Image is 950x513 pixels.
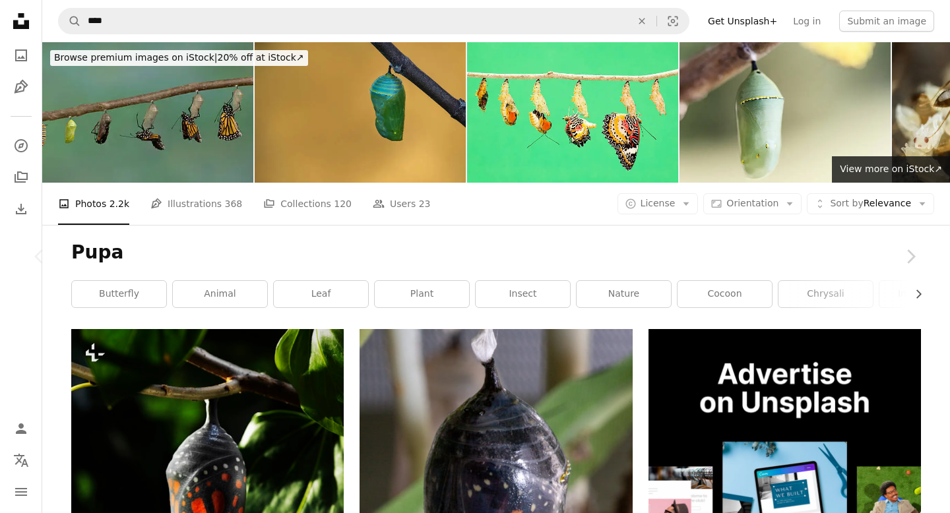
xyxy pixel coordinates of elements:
a: Next [871,193,950,320]
img: Monarch Butterfly Chrysalis [680,42,891,183]
span: Relevance [830,197,911,210]
a: insect [476,281,570,307]
a: Users 23 [373,183,431,225]
button: Language [8,447,34,473]
a: View more on iStock↗ [832,156,950,183]
span: License [641,198,676,208]
a: Explore [8,133,34,159]
span: 23 [419,196,431,211]
form: Find visuals sitewide [58,8,689,34]
button: Orientation [703,193,802,214]
a: Collections [8,164,34,191]
img: Monarch Butterfly emerging from it's chrysalis [42,42,253,183]
a: plant [375,281,469,307]
img: Monarch Butterfly Pupae [255,42,466,183]
a: animal [173,281,267,307]
button: Clear [627,9,656,34]
a: Illustrations [8,74,34,100]
span: Orientation [726,198,778,208]
a: Log in / Sign up [8,415,34,442]
a: Log in [785,11,829,32]
span: Sort by [830,198,863,208]
span: Browse premium images on iStock | [54,52,217,63]
button: Search Unsplash [59,9,81,34]
a: Photos [8,42,34,69]
a: leaf [274,281,368,307]
a: chrysali [778,281,873,307]
button: Menu [8,479,34,505]
a: Browse premium images on iStock|20% off at iStock↗ [42,42,316,74]
a: Collections 120 [263,183,352,225]
h1: Pupa [71,241,921,264]
a: butterfly [72,281,166,307]
button: Visual search [657,9,689,34]
span: 20% off at iStock ↗ [54,52,304,63]
button: Sort byRelevance [807,193,934,214]
a: Illustrations 368 [150,183,242,225]
a: nature [577,281,671,307]
span: 120 [334,196,352,211]
span: View more on iStock ↗ [840,164,942,174]
a: Get Unsplash+ [700,11,785,32]
span: 368 [225,196,243,211]
button: License [617,193,699,214]
a: cocoon [678,281,772,307]
img: Metamorphosis of butterfly [467,42,678,183]
button: Submit an image [839,11,934,32]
